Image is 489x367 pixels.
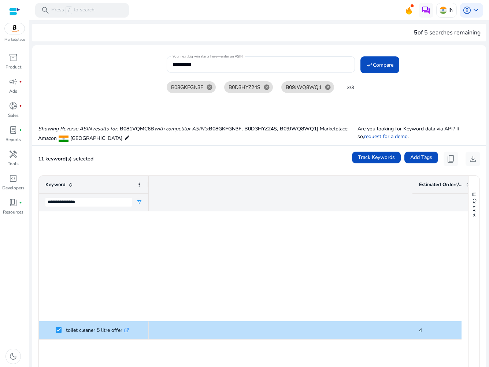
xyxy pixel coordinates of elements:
mat-hint: 3/3 [347,83,354,91]
span: donut_small [9,101,18,110]
span: B0D3HYZ24S [229,84,260,91]
span: Columns [471,199,478,217]
p: Are you looking for Keyword data via API? If so, . [358,125,480,140]
img: in.svg [440,7,447,14]
span: fiber_manual_record [19,129,22,131]
p: Ads [9,88,17,94]
span: 5 [414,29,418,37]
span: search [41,6,50,15]
button: Track Keywords [352,152,401,163]
span: campaign [9,77,18,86]
p: Reports [5,136,21,143]
span: , [241,125,244,132]
span: Add Tags [410,153,432,161]
span: account_circle [463,6,471,15]
p: Sales [8,112,19,119]
p: toilet cleaner 5 litre offer [66,323,129,338]
p: Developers [2,185,25,191]
span: [GEOGRAPHIC_DATA] [70,135,122,142]
span: Compare [373,61,393,69]
p: Tools [8,160,19,167]
span: B08GKFGN3F [209,125,244,132]
span: B08GKFGN3F [171,84,203,91]
button: Add Tags [404,152,438,163]
mat-icon: swap_horiz [366,62,373,68]
input: Keyword Filter Input [45,198,132,207]
span: book_4 [9,198,18,207]
span: download [468,155,477,163]
button: content_copy [444,152,458,166]
span: B09JWQ8WQ1 [280,125,317,132]
span: , [277,125,280,132]
span: B081VQMC6B [120,125,154,132]
span: fiber_manual_record [19,201,22,204]
p: Marketplace [4,37,25,42]
span: fiber_manual_record [19,80,22,83]
mat-icon: cancel [322,84,334,90]
span: dark_mode [9,352,18,361]
span: keyboard_arrow_down [471,6,480,15]
mat-icon: cancel [203,84,216,90]
button: download [466,152,480,166]
a: request for a demo [364,133,408,140]
span: content_copy [447,155,455,163]
i: with competitor ASIN's: [154,125,209,132]
div: of 5 searches remaining [414,28,481,37]
p: Product [5,64,21,70]
mat-icon: edit [124,133,130,142]
i: Showing Reverse ASIN results for: [38,125,118,132]
span: Keyword [45,181,66,188]
span: B0D3HYZ24S [244,125,280,132]
p: Resources [3,209,23,215]
span: Track Keywords [358,153,395,161]
button: Compare [360,56,399,73]
mat-label: Your next big win starts here—enter an ASIN [173,54,242,59]
p: Press to search [51,6,95,14]
span: 11 keyword(s) selected [38,155,93,162]
mat-icon: cancel [260,84,273,90]
img: amazon.svg [5,23,25,34]
span: code_blocks [9,174,18,183]
p: IN [448,4,453,16]
button: Open Filter Menu [136,199,142,205]
span: fiber_manual_record [19,104,22,107]
span: 4 [419,327,422,334]
span: B09JWQ8WQ1 [286,84,322,91]
span: Estimated Orders/Month [419,181,463,188]
span: inventory_2 [9,53,18,62]
span: handyman [9,150,18,159]
span: / [66,6,72,14]
span: lab_profile [9,126,18,134]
